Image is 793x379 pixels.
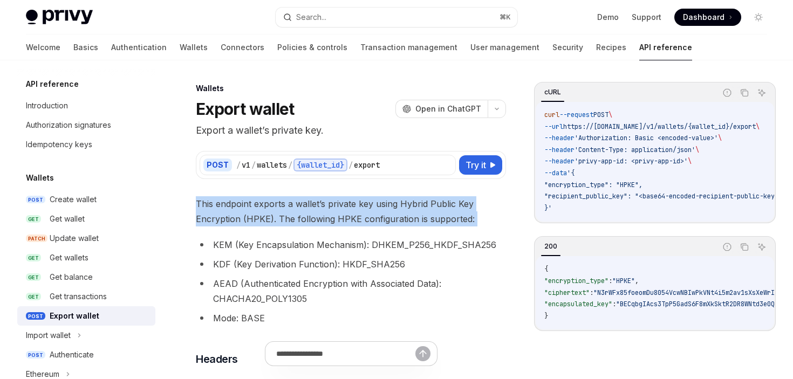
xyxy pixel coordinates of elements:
[288,160,292,170] div: /
[575,157,688,166] span: 'privy-app-id: <privy-app-id>'
[639,35,692,60] a: API reference
[26,10,93,25] img: light logo
[360,35,457,60] a: Transaction management
[221,35,264,60] a: Connectors
[196,123,506,138] p: Export a wallet’s private key.
[720,86,734,100] button: Report incorrect code
[718,134,722,142] span: \
[26,78,79,91] h5: API reference
[348,160,353,170] div: /
[544,111,559,119] span: curl
[50,348,94,361] div: Authenticate
[688,157,692,166] span: \
[50,271,93,284] div: Get balance
[26,351,45,359] span: POST
[26,329,71,342] div: Import wallet
[26,119,111,132] div: Authorization signatures
[251,160,256,170] div: /
[26,273,41,281] span: GET
[544,146,575,154] span: --header
[541,240,560,253] div: 200
[415,346,430,361] button: Send message
[50,309,99,322] div: Export wallet
[26,138,92,151] div: Idempotency keys
[26,215,41,223] span: GET
[203,159,232,171] div: POST
[755,86,769,100] button: Ask AI
[544,288,590,297] span: "ciphertext"
[196,99,294,119] h1: Export wallet
[196,237,506,252] li: KEM (Key Encapsulation Mechanism): DHKEM_P256_HKDF_SHA256
[575,134,718,142] span: 'Authorization: Basic <encoded-value>'
[593,111,609,119] span: POST
[609,277,612,285] span: :
[17,115,155,135] a: Authorization signatures
[196,196,506,226] span: This endpoint exports a wallet’s private key using Hybrid Public Key Encryption (HPKE). The follo...
[590,288,593,297] span: :
[257,160,287,170] div: wallets
[111,35,167,60] a: Authentication
[750,9,767,26] button: Toggle dark mode
[17,135,155,154] a: Idempotency keys
[415,104,481,114] span: Open in ChatGPT
[26,312,45,320] span: POST
[737,86,751,100] button: Copy the contents from the code block
[17,287,155,306] a: GETGet transactions
[541,86,564,99] div: cURL
[544,122,563,131] span: --url
[26,293,41,301] span: GET
[609,111,612,119] span: \
[612,300,616,308] span: :
[354,160,380,170] div: export
[552,35,583,60] a: Security
[737,240,751,254] button: Copy the contents from the code block
[17,96,155,115] a: Introduction
[17,209,155,229] a: GETGet wallet
[544,300,612,308] span: "encapsulated_key"
[544,312,548,320] span: }
[459,155,502,175] button: Try it
[500,13,511,22] span: ⌘ K
[466,159,486,171] span: Try it
[277,35,347,60] a: Policies & controls
[17,190,155,209] a: POSTCreate wallet
[196,257,506,272] li: KDF (Key Derivation Function): HKDF_SHA256
[544,192,782,201] span: "recipient_public_key": "<base64-encoded-recipient-public-key>"
[50,232,99,245] div: Update wallet
[50,193,97,206] div: Create wallet
[612,277,635,285] span: "HPKE"
[196,276,506,306] li: AEAD (Authenticated Encryption with Associated Data): CHACHA20_POLY1305
[26,235,47,243] span: PATCH
[544,204,552,212] span: }'
[470,35,539,60] a: User management
[632,12,661,23] a: Support
[242,160,250,170] div: v1
[17,267,155,287] a: GETGet balance
[695,146,699,154] span: \
[50,212,85,225] div: Get wallet
[276,8,517,27] button: Search...⌘K
[597,12,619,23] a: Demo
[720,240,734,254] button: Report incorrect code
[17,345,155,364] a: POSTAuthenticate
[17,248,155,267] a: GETGet wallets
[26,196,45,204] span: POST
[683,12,724,23] span: Dashboard
[26,254,41,262] span: GET
[756,122,760,131] span: \
[563,122,756,131] span: https://[DOMAIN_NAME]/v1/wallets/{wallet_id}/export
[293,159,347,171] div: {wallet_id}
[17,306,155,326] a: POSTExport wallet
[50,290,107,303] div: Get transactions
[635,277,639,285] span: ,
[26,171,54,184] h5: Wallets
[180,35,208,60] a: Wallets
[544,181,642,189] span: "encryption_type": "HPKE",
[575,146,695,154] span: 'Content-Type: application/json'
[17,229,155,248] a: PATCHUpdate wallet
[26,99,68,112] div: Introduction
[544,157,575,166] span: --header
[567,169,575,177] span: '{
[544,134,575,142] span: --header
[596,35,626,60] a: Recipes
